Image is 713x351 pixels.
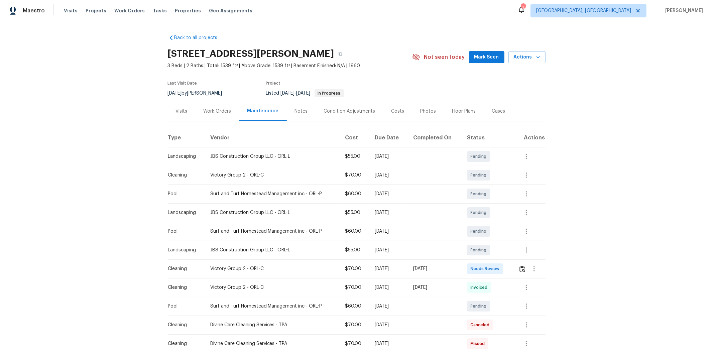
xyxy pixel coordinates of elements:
[168,322,200,328] div: Cleaning
[114,7,145,14] span: Work Orders
[334,48,346,60] button: Copy Address
[471,247,489,253] span: Pending
[413,284,457,291] div: [DATE]
[168,303,200,310] div: Pool
[168,228,200,235] div: Pool
[663,7,703,14] span: [PERSON_NAME]
[266,81,281,85] span: Project
[210,303,335,310] div: Surf and Turf Homestead Management inc - ORL-P
[375,228,402,235] div: [DATE]
[210,228,335,235] div: Surf and Turf Homestead Management inc - ORL-P
[168,63,412,69] span: 3 Beds | 2 Baths | Total: 1539 ft² | Above Grade: 1539 ft² | Basement Finished: N/A | 1960
[210,340,335,347] div: Divine Care Cleaning Services - TPA
[452,108,476,115] div: Floor Plans
[421,108,436,115] div: Photos
[247,108,279,114] div: Maintenance
[518,261,526,277] button: Review Icon
[375,322,402,328] div: [DATE]
[508,51,546,64] button: Actions
[345,284,364,291] div: $70.00
[375,153,402,160] div: [DATE]
[176,108,188,115] div: Visits
[375,284,402,291] div: [DATE]
[345,153,364,160] div: $55.00
[471,265,502,272] span: Needs Review
[375,247,402,253] div: [DATE]
[210,209,335,216] div: JBS Construction Group LLC - ORL-L
[521,4,525,11] div: 1
[408,128,462,147] th: Completed On
[324,108,375,115] div: Condition Adjustments
[210,191,335,197] div: Surf and Turf Homestead Management inc - ORL-P
[492,108,505,115] div: Cases
[168,89,230,97] div: by [PERSON_NAME]
[519,266,525,272] img: Review Icon
[168,50,334,57] h2: [STREET_ADDRESS][PERSON_NAME]
[204,108,231,115] div: Work Orders
[345,265,364,272] div: $70.00
[345,172,364,179] div: $70.00
[424,54,465,61] span: Not seen today
[413,265,457,272] div: [DATE]
[209,7,252,14] span: Geo Assignments
[345,340,364,347] div: $70.00
[210,322,335,328] div: Divine Care Cleaning Services - TPA
[340,128,369,147] th: Cost
[474,53,499,62] span: Mark Seen
[345,303,364,310] div: $60.00
[205,128,340,147] th: Vendor
[210,265,335,272] div: Victory Group 2 - ORL-C
[168,153,200,160] div: Landscaping
[469,51,504,64] button: Mark Seen
[345,322,364,328] div: $70.00
[168,340,200,347] div: Cleaning
[210,284,335,291] div: Victory Group 2 - ORL-C
[471,284,490,291] span: Invoiced
[514,53,540,62] span: Actions
[168,91,182,96] span: [DATE]
[168,34,232,41] a: Back to all projects
[315,91,343,95] span: In Progress
[375,209,402,216] div: [DATE]
[266,91,344,96] span: Listed
[471,303,489,310] span: Pending
[513,128,546,147] th: Actions
[375,265,402,272] div: [DATE]
[153,8,167,13] span: Tasks
[471,209,489,216] span: Pending
[471,153,489,160] span: Pending
[375,172,402,179] div: [DATE]
[23,7,45,14] span: Maestro
[471,228,489,235] span: Pending
[345,191,364,197] div: $60.00
[210,172,335,179] div: Victory Group 2 - ORL-C
[86,7,106,14] span: Projects
[281,91,295,96] span: [DATE]
[168,172,200,179] div: Cleaning
[536,7,631,14] span: [GEOGRAPHIC_DATA], [GEOGRAPHIC_DATA]
[168,191,200,197] div: Pool
[168,284,200,291] div: Cleaning
[471,172,489,179] span: Pending
[375,303,402,310] div: [DATE]
[471,322,492,328] span: Canceled
[462,128,513,147] th: Status
[471,191,489,197] span: Pending
[471,340,488,347] span: Missed
[168,247,200,253] div: Landscaping
[210,247,335,253] div: JBS Construction Group LLC - ORL-L
[168,209,200,216] div: Landscaping
[370,128,408,147] th: Due Date
[64,7,78,14] span: Visits
[345,247,364,253] div: $55.00
[345,209,364,216] div: $55.00
[168,265,200,272] div: Cleaning
[345,228,364,235] div: $60.00
[296,91,311,96] span: [DATE]
[210,153,335,160] div: JBS Construction Group LLC - ORL-L
[375,340,402,347] div: [DATE]
[375,191,402,197] div: [DATE]
[295,108,308,115] div: Notes
[391,108,404,115] div: Costs
[168,81,197,85] span: Last Visit Date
